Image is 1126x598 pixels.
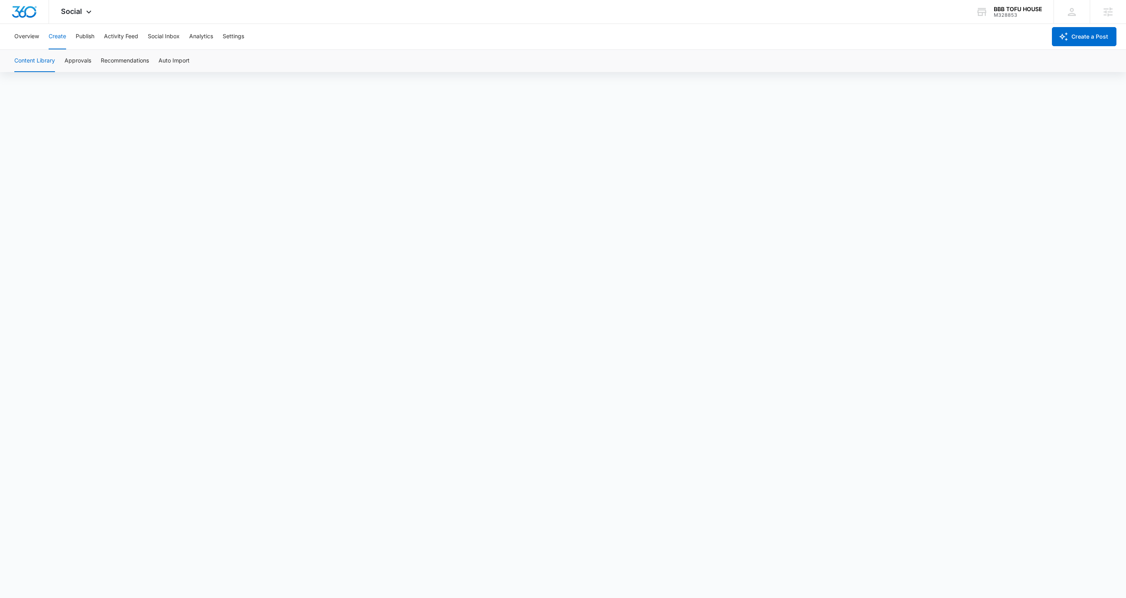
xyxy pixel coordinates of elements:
[994,12,1042,18] div: account id
[65,50,91,72] button: Approvals
[14,50,55,72] button: Content Library
[1052,27,1116,46] button: Create a Post
[49,24,66,49] button: Create
[994,6,1042,12] div: account name
[104,24,138,49] button: Activity Feed
[14,24,39,49] button: Overview
[76,24,94,49] button: Publish
[101,50,149,72] button: Recommendations
[61,7,82,16] span: Social
[159,50,190,72] button: Auto Import
[189,24,213,49] button: Analytics
[223,24,244,49] button: Settings
[148,24,180,49] button: Social Inbox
